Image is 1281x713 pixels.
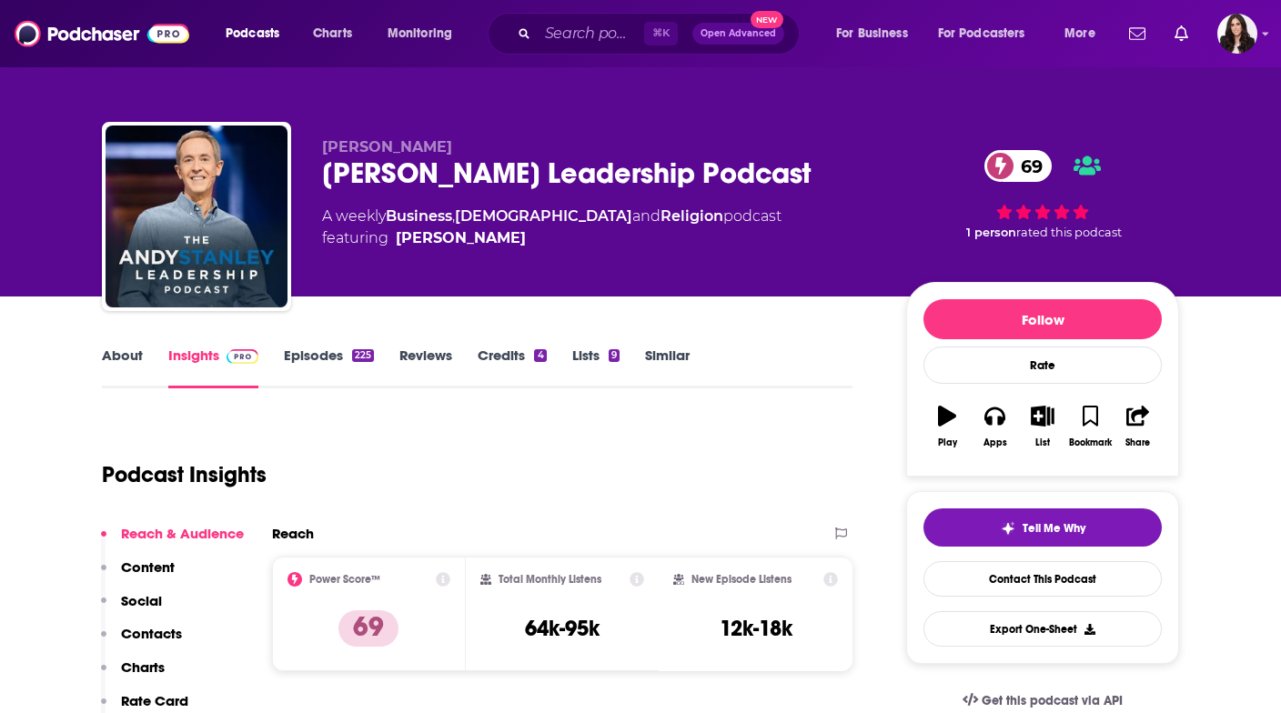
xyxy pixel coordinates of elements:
a: Credits4 [478,346,546,388]
p: Reach & Audience [121,525,244,542]
a: Lists9 [572,346,620,388]
h1: Podcast Insights [102,461,267,488]
button: Social [101,592,162,626]
a: 69 [984,150,1052,182]
button: Share [1115,394,1162,459]
button: open menu [375,19,476,48]
p: Rate Card [121,692,188,709]
a: Episodes225 [284,346,374,388]
div: Bookmark [1069,437,1112,448]
button: Follow [923,299,1162,339]
div: 69 1 personrated this podcast [906,138,1179,251]
span: More [1064,21,1095,46]
a: Business [386,207,452,225]
span: Charts [313,21,352,46]
a: InsightsPodchaser Pro [168,346,258,388]
p: 69 [338,610,398,647]
p: Charts [121,658,165,676]
a: Religion [661,207,723,225]
div: 9 [609,349,620,362]
a: About [102,346,143,388]
div: Play [938,437,957,448]
button: Apps [971,394,1018,459]
a: Show notifications dropdown [1122,18,1153,49]
button: List [1019,394,1066,459]
span: Logged in as RebeccaShapiro [1217,14,1257,54]
div: Search podcasts, credits, & more... [505,13,817,55]
a: Similar [645,346,690,388]
a: Show notifications dropdown [1167,18,1195,49]
button: tell me why sparkleTell Me Why [923,508,1162,547]
p: Social [121,592,162,609]
button: Show profile menu [1217,14,1257,54]
p: Content [121,558,175,576]
h3: 12k-18k [720,615,792,642]
img: Podchaser - Follow, Share and Rate Podcasts [15,16,189,51]
a: Reviews [399,346,452,388]
span: Open Advanced [701,29,776,38]
img: Podchaser Pro [227,349,258,364]
span: 69 [1003,150,1052,182]
span: rated this podcast [1016,226,1122,239]
div: A weekly podcast [322,206,782,249]
div: List [1035,437,1050,448]
span: , [452,207,455,225]
a: [DEMOGRAPHIC_DATA] [455,207,632,225]
img: tell me why sparkle [1001,521,1015,536]
button: open menu [213,19,303,48]
button: open menu [1052,19,1118,48]
div: 225 [352,349,374,362]
img: User Profile [1217,14,1257,54]
button: Reach & Audience [101,525,244,558]
a: Charts [301,19,363,48]
div: Share [1125,437,1150,448]
button: Export One-Sheet [923,611,1162,647]
span: New [751,11,783,28]
span: Tell Me Why [1023,521,1085,536]
button: Contacts [101,625,182,658]
button: Bookmark [1066,394,1114,459]
button: Open AdvancedNew [692,23,784,45]
button: open menu [926,19,1052,48]
h2: Total Monthly Listens [499,573,601,586]
div: Apps [983,437,1007,448]
span: featuring [322,227,782,249]
span: Get this podcast via API [982,693,1123,708]
button: Play [923,394,971,459]
h2: Reach [272,525,314,542]
span: Podcasts [226,21,279,46]
span: 1 person [966,226,1016,239]
a: Andy Stanley [396,227,526,249]
button: Content [101,558,175,592]
button: open menu [823,19,931,48]
div: 4 [534,349,546,362]
h3: 64k-95k [525,615,600,642]
p: Contacts [121,625,182,642]
span: For Business [836,21,908,46]
h2: New Episode Listens [691,573,792,586]
img: Andy Stanley Leadership Podcast [106,126,287,307]
span: For Podcasters [938,21,1025,46]
button: Charts [101,658,165,692]
h2: Power Score™ [309,573,380,586]
span: Monitoring [388,21,452,46]
span: [PERSON_NAME] [322,138,452,156]
div: Rate [923,346,1162,384]
input: Search podcasts, credits, & more... [538,19,644,48]
span: and [632,207,661,225]
span: ⌘ K [644,22,678,45]
a: Contact This Podcast [923,561,1162,597]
